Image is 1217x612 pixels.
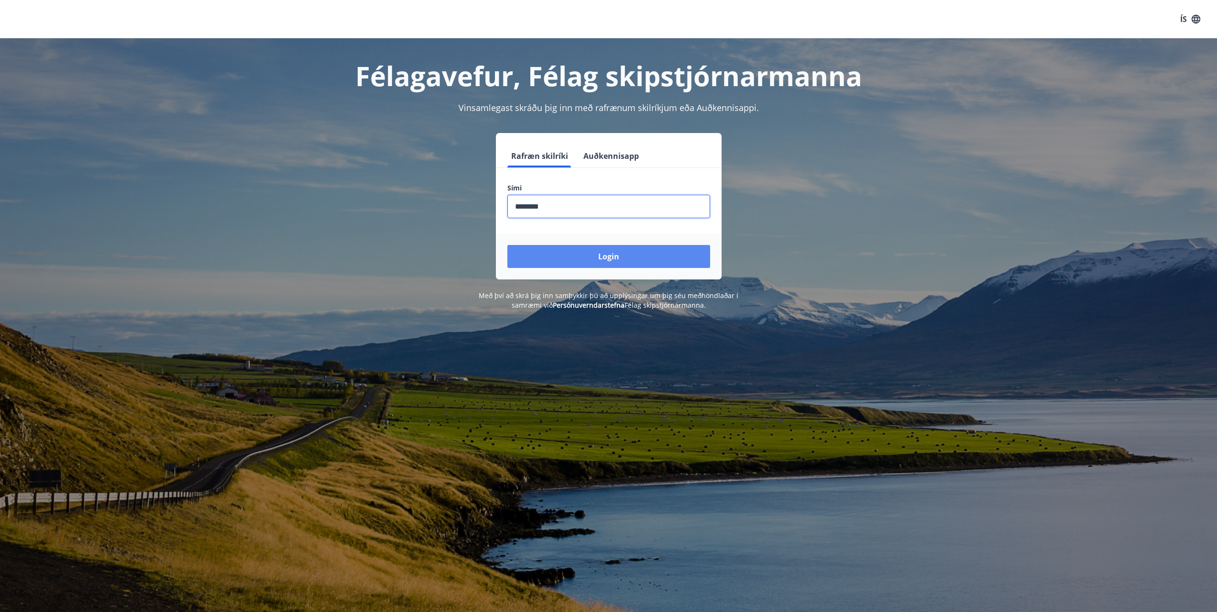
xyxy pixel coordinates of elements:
span: Vinsamlegast skráðu þig inn með rafrænum skilríkjum eða Auðkennisappi. [459,102,759,113]
button: Rafræn skilríki [507,145,572,167]
label: Sími [507,183,710,193]
button: Auðkennisapp [580,145,643,167]
a: Persónuverndarstefna [553,300,625,310]
button: ÍS [1175,11,1206,28]
button: Login [507,245,710,268]
span: Með því að skrá þig inn samþykkir þú að upplýsingar um þig séu meðhöndlaðar í samræmi við Félag s... [479,291,738,310]
h1: Félagavefur, Félag skipstjórnarmanna [276,57,942,94]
